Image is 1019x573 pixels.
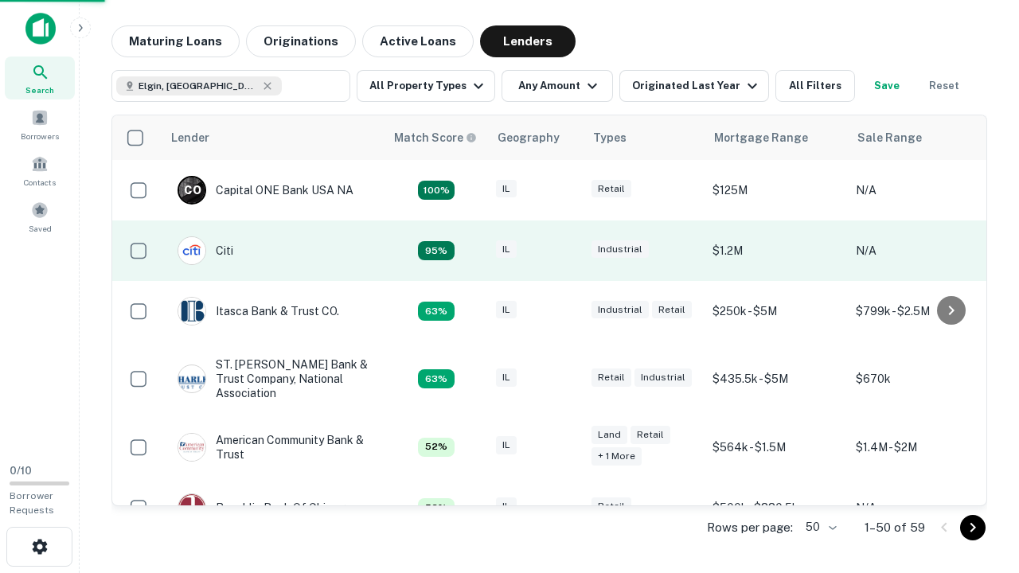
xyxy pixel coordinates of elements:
[705,281,848,341] td: $250k - $5M
[385,115,488,160] th: Capitalize uses an advanced AI algorithm to match your search with the best lender. The match sco...
[10,490,54,516] span: Borrower Requests
[10,465,32,477] span: 0 / 10
[178,297,339,325] div: Itasca Bank & Trust CO.
[418,302,455,321] div: Capitalize uses an advanced AI algorithm to match your search with the best lender. The match sco...
[496,368,517,387] div: IL
[857,128,922,147] div: Sale Range
[705,115,848,160] th: Mortgage Range
[178,434,205,461] img: picture
[357,70,495,102] button: All Property Types
[919,70,970,102] button: Reset
[632,76,762,95] div: Originated Last Year
[848,281,991,341] td: $799k - $2.5M
[631,426,670,444] div: Retail
[111,25,240,57] button: Maturing Loans
[619,70,769,102] button: Originated Last Year
[25,84,54,96] span: Search
[178,357,369,401] div: ST. [PERSON_NAME] Bank & Trust Company, National Association
[29,222,52,235] span: Saved
[498,128,560,147] div: Geography
[705,160,848,220] td: $125M
[178,433,369,462] div: American Community Bank & Trust
[496,301,517,319] div: IL
[705,220,848,281] td: $1.2M
[865,518,925,537] p: 1–50 of 59
[634,368,692,387] div: Industrial
[488,115,584,160] th: Geography
[394,129,474,146] h6: Match Score
[848,417,991,477] td: $1.4M - $2M
[171,128,209,147] div: Lender
[418,241,455,260] div: Capitalize uses an advanced AI algorithm to match your search with the best lender. The match sco...
[705,417,848,477] td: $564k - $1.5M
[799,516,839,539] div: 50
[480,25,576,57] button: Lenders
[178,298,205,325] img: picture
[246,25,356,57] button: Originations
[591,180,631,198] div: Retail
[418,369,455,388] div: Capitalize uses an advanced AI algorithm to match your search with the best lender. The match sco...
[178,493,352,522] div: Republic Bank Of Chicago
[178,236,233,265] div: Citi
[705,341,848,417] td: $435.5k - $5M
[502,70,613,102] button: Any Amount
[418,438,455,457] div: Capitalize uses an advanced AI algorithm to match your search with the best lender. The match sco...
[178,237,205,264] img: picture
[848,115,991,160] th: Sale Range
[939,446,1019,522] iframe: Chat Widget
[496,180,517,198] div: IL
[848,160,991,220] td: N/A
[848,220,991,281] td: N/A
[184,182,201,199] p: C O
[496,436,517,454] div: IL
[584,115,705,160] th: Types
[591,447,642,466] div: + 1 more
[591,368,631,387] div: Retail
[5,103,75,146] a: Borrowers
[960,515,986,540] button: Go to next page
[593,128,627,147] div: Types
[139,79,258,93] span: Elgin, [GEOGRAPHIC_DATA], [GEOGRAPHIC_DATA]
[714,128,808,147] div: Mortgage Range
[394,129,477,146] div: Capitalize uses an advanced AI algorithm to match your search with the best lender. The match sco...
[591,240,649,259] div: Industrial
[496,240,517,259] div: IL
[178,494,205,521] img: picture
[591,497,631,516] div: Retail
[5,195,75,238] a: Saved
[178,365,205,392] img: picture
[5,149,75,192] a: Contacts
[848,341,991,417] td: $670k
[848,477,991,538] td: N/A
[775,70,855,102] button: All Filters
[162,115,385,160] th: Lender
[25,13,56,45] img: capitalize-icon.png
[21,130,59,142] span: Borrowers
[178,176,353,205] div: Capital ONE Bank USA NA
[418,181,455,200] div: Capitalize uses an advanced AI algorithm to match your search with the best lender. The match sco...
[861,70,912,102] button: Save your search to get updates of matches that match your search criteria.
[418,498,455,517] div: Capitalize uses an advanced AI algorithm to match your search with the best lender. The match sco...
[5,57,75,99] a: Search
[24,176,56,189] span: Contacts
[591,426,627,444] div: Land
[652,301,692,319] div: Retail
[496,497,517,516] div: IL
[591,301,649,319] div: Industrial
[707,518,793,537] p: Rows per page:
[362,25,474,57] button: Active Loans
[705,477,848,538] td: $500k - $880.5k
